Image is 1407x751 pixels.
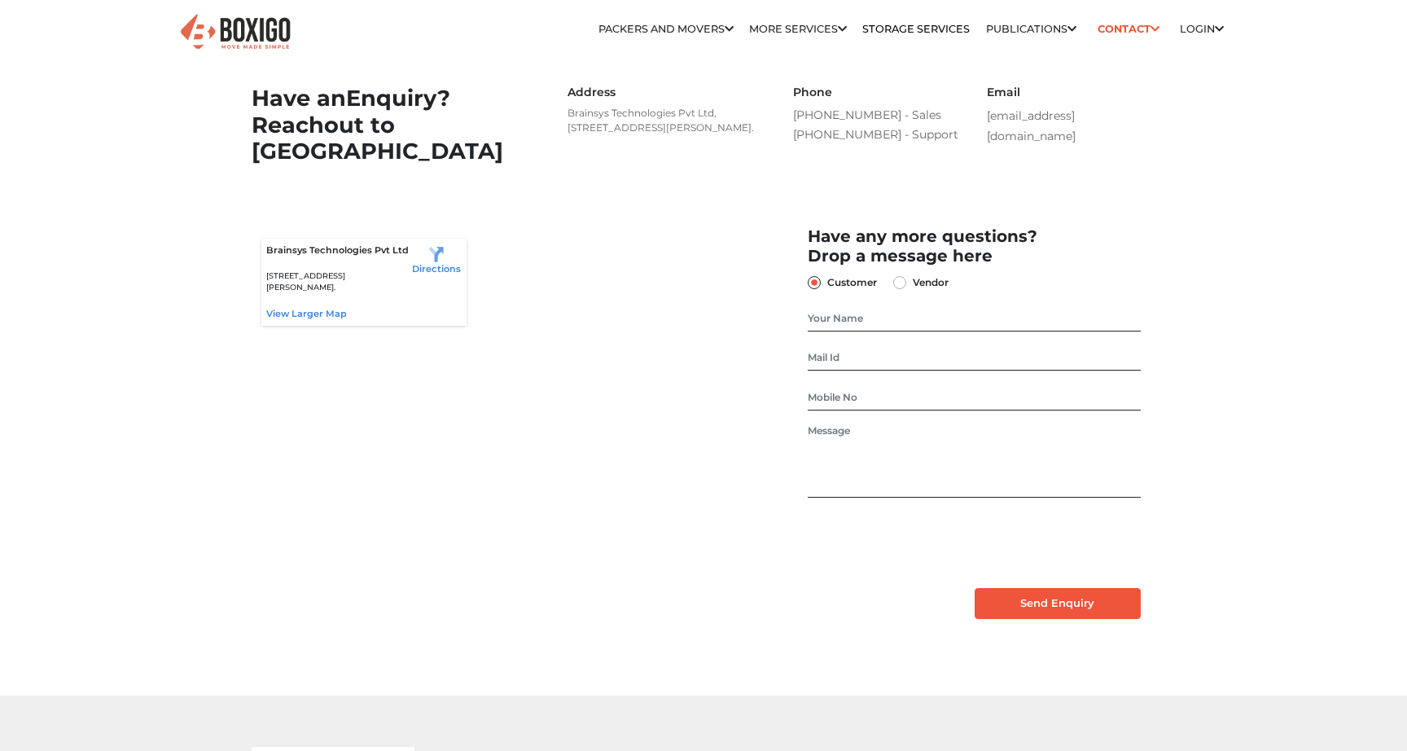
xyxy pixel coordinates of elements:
label: Vendor [913,273,949,292]
h6: Address [568,86,762,99]
a: [EMAIL_ADDRESS][DOMAIN_NAME] [987,108,1076,143]
a: Directions [412,244,461,274]
a: [PHONE_NUMBER] - Support [793,125,962,145]
a: [PHONE_NUMBER] - Sales [793,106,962,125]
span: Enquiry? [346,85,450,112]
a: Publications [986,23,1076,35]
p: Brainsys Technologies Pvt Ltd, [STREET_ADDRESS][PERSON_NAME]. [568,106,762,135]
h6: Email [987,86,1156,99]
a: Contact [1092,16,1164,42]
p: [STREET_ADDRESS][PERSON_NAME]. [266,270,412,294]
a: Storage Services [862,23,970,35]
a: View larger map [266,308,347,319]
label: Customer [827,273,877,292]
span: Reach [252,112,324,138]
img: Boxigo [178,12,292,52]
input: Your Name [808,305,1141,332]
a: Packers and Movers [598,23,734,35]
h6: Phone [793,86,962,99]
h1: Have an out to [GEOGRAPHIC_DATA] [252,86,537,165]
a: Login [1180,23,1224,35]
input: Mobile No [808,384,1141,411]
h2: Have any more questions? Drop a message here [808,226,1141,266]
iframe: reCAPTCHA [808,511,1055,574]
input: Send Enquiry [975,588,1142,619]
p: Brainsys Technologies Pvt Ltd [266,244,412,257]
a: More services [749,23,847,35]
input: Mail Id [808,345,1141,371]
